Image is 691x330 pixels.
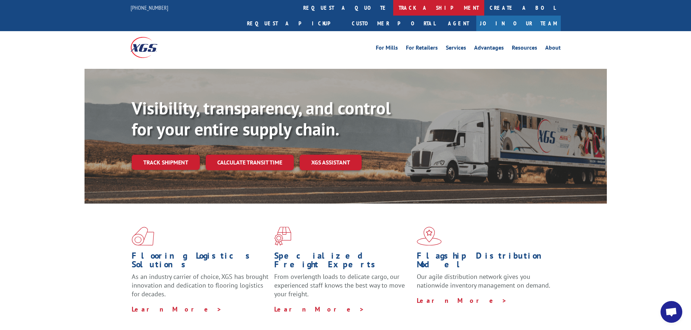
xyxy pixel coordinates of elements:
a: Agent [441,16,476,31]
a: Resources [512,45,537,53]
a: [PHONE_NUMBER] [131,4,168,11]
a: Learn More > [417,296,507,305]
h1: Flooring Logistics Solutions [132,251,269,272]
a: For Mills [376,45,398,53]
a: Join Our Team [476,16,561,31]
p: From overlength loads to delicate cargo, our experienced staff knows the best way to move your fr... [274,272,411,305]
h1: Flagship Distribution Model [417,251,554,272]
h1: Specialized Freight Experts [274,251,411,272]
a: Customer Portal [346,16,441,31]
div: Open chat [661,301,682,323]
a: Calculate transit time [206,155,294,170]
b: Visibility, transparency, and control for your entire supply chain. [132,97,391,140]
a: Learn More > [132,305,222,313]
a: XGS ASSISTANT [300,155,362,170]
a: Track shipment [132,155,200,170]
a: About [545,45,561,53]
a: Request a pickup [242,16,346,31]
img: xgs-icon-focused-on-flooring-red [274,227,291,246]
img: xgs-icon-total-supply-chain-intelligence-red [132,227,154,246]
span: As an industry carrier of choice, XGS has brought innovation and dedication to flooring logistics... [132,272,268,298]
a: For Retailers [406,45,438,53]
img: xgs-icon-flagship-distribution-model-red [417,227,442,246]
a: Services [446,45,466,53]
a: Learn More > [274,305,365,313]
span: Our agile distribution network gives you nationwide inventory management on demand. [417,272,550,289]
a: Advantages [474,45,504,53]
